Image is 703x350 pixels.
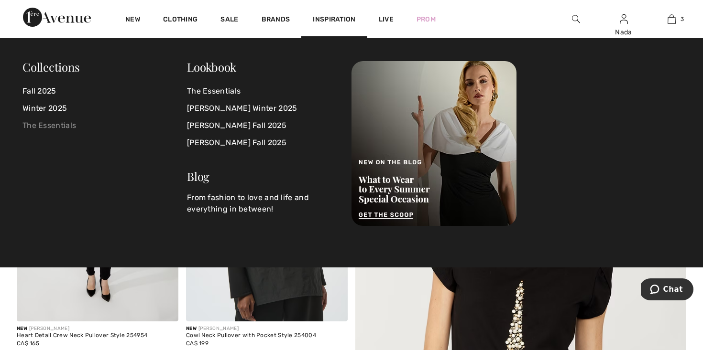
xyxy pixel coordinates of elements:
[186,332,316,339] div: Cowl Neck Pullover with Pocket Style 254004
[187,134,340,151] a: [PERSON_NAME] Fall 2025
[220,15,238,25] a: Sale
[17,332,147,339] div: Heart Detail Crew Neck Pullover Style 254954
[187,192,340,215] p: From fashion to love and life and everything in between!
[187,100,340,117] a: [PERSON_NAME] Winter 2025
[648,13,695,25] a: 3
[572,13,580,25] img: search the website
[187,117,340,134] a: [PERSON_NAME] Fall 2025
[186,326,197,331] span: New
[262,15,290,25] a: Brands
[17,325,147,332] div: [PERSON_NAME]
[681,15,684,23] span: 3
[17,326,27,331] span: New
[187,83,340,100] a: The Essentials
[351,61,516,226] img: New on the Blog
[22,83,187,100] a: Fall 2025
[379,14,394,24] a: Live
[186,340,209,347] span: CA$ 199
[641,278,693,302] iframe: Opens a widget where you can chat to one of our agents
[186,325,316,332] div: [PERSON_NAME]
[620,13,628,25] img: My Info
[620,14,628,23] a: Sign In
[668,13,676,25] img: My Bag
[125,15,140,25] a: New
[187,169,209,184] a: Blog
[17,340,39,347] span: CA$ 165
[417,14,436,24] a: Prom
[163,15,198,25] a: Clothing
[313,15,355,25] span: Inspiration
[22,100,187,117] a: Winter 2025
[22,59,80,74] span: Collections
[22,117,187,134] a: The Essentials
[351,138,516,148] a: New on the Blog
[187,59,236,74] a: Lookbook
[23,8,91,27] img: 1ère Avenue
[600,27,647,37] div: Nada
